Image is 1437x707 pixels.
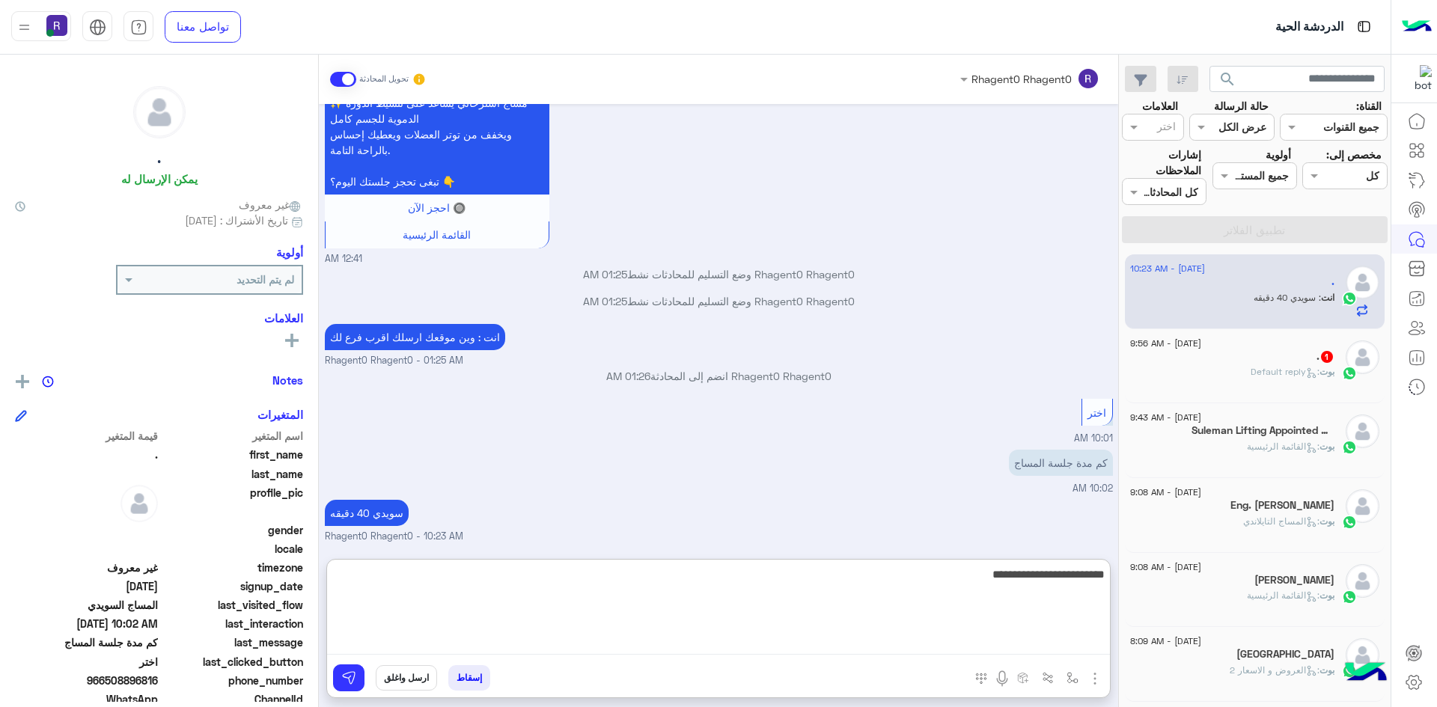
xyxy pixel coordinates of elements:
[46,15,67,36] img: userImage
[120,485,158,522] img: defaultAdmin.png
[161,522,304,538] span: gender
[1074,432,1113,444] span: 10:01 AM
[42,376,54,388] img: notes
[1405,65,1432,92] img: 322853014244696
[15,616,158,631] span: 2025-08-23T07:02:00.878Z
[1061,665,1085,690] button: select flow
[1319,590,1334,601] span: بوت
[1342,291,1357,306] img: WhatsApp
[15,560,158,575] span: غير معروف
[1009,450,1113,476] p: 23/8/2025, 10:02 AM
[325,500,409,526] p: 23/8/2025, 10:23 AM
[1192,424,1334,437] h5: Suleman Lifting Appointed person
[359,73,409,85] small: تحويل المحادثة
[1122,216,1388,243] button: تطبيق الفلاتر
[1011,665,1036,690] button: create order
[993,670,1011,688] img: send voice note
[1275,17,1343,37] p: الدردشة الحية
[161,541,304,557] span: locale
[1254,292,1321,303] span: سويدي 40 دقيقه
[1342,366,1357,381] img: WhatsApp
[325,368,1113,384] p: Rhagent0 Rhagent0 انضم إلى المحادثة
[1346,638,1379,672] img: defaultAdmin.png
[1321,351,1333,363] span: 1
[325,324,505,350] p: 23/8/2025, 1:25 AM
[975,673,987,685] img: make a call
[1130,411,1201,424] span: [DATE] - 9:43 AM
[1342,440,1357,455] img: WhatsApp
[157,150,161,167] h5: .
[257,408,303,421] h6: المتغيرات
[1346,414,1379,448] img: defaultAdmin.png
[15,634,158,650] span: كم مدة جلسة المساج
[165,11,241,43] a: تواصل معنا
[15,522,158,538] span: null
[161,447,304,462] span: first_name
[583,295,627,307] span: 01:25 AM
[161,691,304,707] span: ChannelId
[1142,98,1178,114] label: العلامات
[161,597,304,613] span: last_visited_flow
[15,597,158,613] span: المساج السويدي
[583,268,627,281] span: 01:25 AM
[325,43,549,195] p: 23/8/2025, 12:41 AM
[134,87,185,138] img: defaultAdmin.png
[1230,664,1319,676] span: : العروض و الاسعار 2
[185,212,288,228] span: تاريخ الأشتراك : [DATE]
[1236,648,1334,661] h5: Saudia Arabia
[161,634,304,650] span: last_message
[1356,98,1382,114] label: القناة:
[1254,574,1334,587] h5: Khizar Jutt
[121,172,198,186] h6: يمكن الإرسال له
[1214,98,1269,114] label: حالة الرسالة
[15,447,158,462] span: .
[161,485,304,519] span: profile_pic
[1086,670,1104,688] img: send attachment
[161,578,304,594] span: signup_date
[15,578,158,594] span: 2025-08-22T21:39:17.292Z
[161,616,304,631] span: last_interaction
[1340,647,1392,700] img: hulul-logo.png
[1355,17,1373,36] img: tab
[1230,499,1334,512] h5: Eng. Mohamed Alshabik
[1319,441,1334,452] span: بوت
[161,466,304,482] span: last_name
[1319,515,1334,527] span: بوت
[1130,262,1205,275] span: [DATE] - 10:23 AM
[1331,275,1334,288] h5: .
[1402,11,1432,43] img: Logo
[161,560,304,575] span: timezone
[1251,366,1319,377] span: : Default reply
[15,673,158,688] span: 966508896816
[1342,590,1357,605] img: WhatsApp
[1243,515,1319,527] span: : المساج التايلاندي
[1319,664,1334,676] span: بوت
[1073,483,1113,494] span: 10:02 AM
[15,654,158,670] span: اختر
[161,428,304,444] span: اسم المتغير
[1087,406,1106,419] span: اختر
[1326,147,1382,162] label: مخصص إلى:
[403,228,471,241] span: القائمة الرئيسية
[1346,340,1379,374] img: defaultAdmin.png
[15,311,303,325] h6: العلامات
[325,354,463,368] span: Rhagent0 Rhagent0 - 01:25 AM
[1209,66,1246,98] button: search
[239,197,303,212] span: غير معروف
[161,673,304,688] span: phone_number
[1247,441,1319,452] span: : القائمة الرئيسية
[448,665,490,691] button: إسقاط
[1067,672,1078,684] img: select flow
[1218,70,1236,88] span: search
[1130,486,1201,499] span: [DATE] - 9:08 AM
[1346,489,1379,523] img: defaultAdmin.png
[376,665,437,691] button: ارسل واغلق
[272,373,303,387] h6: Notes
[1042,672,1054,684] img: Trigger scenario
[15,18,34,37] img: profile
[408,201,466,214] span: 🔘 احجز الآن
[1130,634,1201,648] span: [DATE] - 8:09 AM
[276,245,303,259] h6: أولوية
[15,428,158,444] span: قيمة المتغير
[1321,292,1334,303] span: انت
